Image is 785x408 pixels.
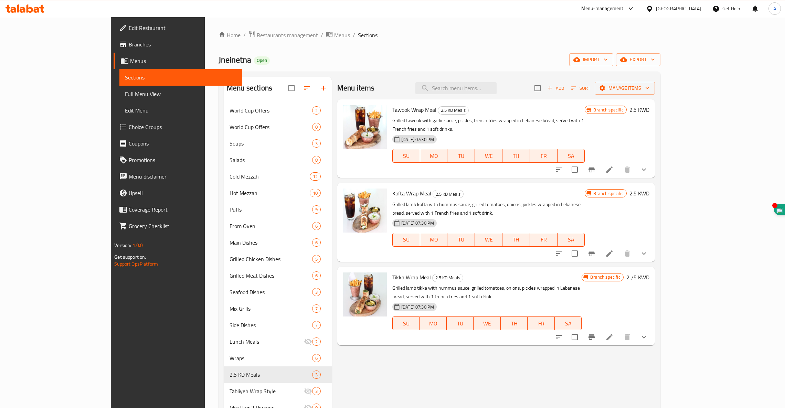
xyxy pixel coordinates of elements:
span: 3 [312,388,320,395]
img: Tikka Wrap Meal [343,272,387,316]
span: Choice Groups [129,123,236,131]
a: Restaurants management [248,31,318,40]
span: Mix Grills [230,304,312,313]
div: Seafood Dishes3 [224,284,332,300]
span: WE [478,151,500,161]
div: 2.5 KD Meals [230,371,312,379]
span: 2.5 KD Meals [433,274,463,282]
span: Select to update [567,330,582,344]
button: delete [619,245,636,262]
div: Wraps6 [224,350,332,366]
div: Menu-management [581,4,624,13]
div: World Cup Offers [230,123,312,131]
span: Upsell [129,189,236,197]
div: items [312,222,321,230]
span: SU [395,151,417,161]
span: [DATE] 07:30 PM [399,220,437,226]
div: Tabliyeh Wrap Style3 [224,383,332,399]
span: export [622,55,655,64]
a: Menu disclaimer [114,168,242,185]
a: Edit Menu [119,102,242,119]
span: Lunch Meals [230,337,304,346]
span: MO [423,235,445,245]
a: Branches [114,36,242,53]
span: FR [530,319,552,329]
button: Add [545,83,567,94]
span: Grilled Meat Dishes [230,271,312,280]
span: Puffs [230,205,312,214]
span: Open [254,57,270,63]
div: [GEOGRAPHIC_DATA] [656,5,701,12]
span: Select section [530,81,545,95]
span: Restaurants management [257,31,318,39]
span: Hot Mezzah [230,189,310,197]
span: Sort items [567,83,595,94]
a: Upsell [114,185,242,201]
span: Branch specific [591,190,626,197]
span: Tawook Wrap Meal [392,105,436,115]
svg: Show Choices [640,165,648,174]
div: World Cup Offers [230,106,312,115]
span: MO [423,151,445,161]
span: 9 [312,206,320,213]
span: TU [450,235,472,245]
div: items [312,337,321,346]
li: / [321,31,323,39]
span: SU [395,235,417,245]
button: show more [636,161,652,178]
div: From Oven6 [224,218,332,234]
div: items [312,238,321,247]
p: Grilled lamb kofta with hummus sauce, grilled tomatoes, onions, pickles wrapped in Lebanese bread... [392,200,585,217]
h2: Menu items [337,83,375,93]
span: Coverage Report [129,205,236,214]
div: items [312,271,321,280]
svg: Inactive section [304,337,312,346]
span: Version: [114,241,131,250]
button: delete [619,161,636,178]
div: items [312,139,321,148]
div: Soups [230,139,312,148]
div: items [312,354,321,362]
span: Sort [571,84,590,92]
div: Main Dishes6 [224,234,332,251]
h2: Menu sections [227,83,272,93]
button: WE [475,233,502,247]
div: Cold Mezzah12 [224,168,332,185]
span: Kofta Wrap Meal [392,188,431,198]
div: items [312,321,321,329]
div: items [312,371,321,379]
span: From Oven [230,222,312,230]
button: TU [447,316,474,330]
span: 2 [312,339,320,345]
button: sort-choices [551,245,567,262]
li: / [243,31,246,39]
span: 6 [312,355,320,362]
button: SU [392,233,420,247]
button: MO [420,233,448,247]
span: Tikka Wrap Meal [392,272,431,282]
span: Sections [358,31,378,39]
span: FR [533,235,555,245]
button: SA [558,233,585,247]
a: Coupons [114,135,242,152]
button: TH [501,316,528,330]
span: Salads [230,156,312,164]
a: Coverage Report [114,201,242,218]
div: 2.5 KD Meals3 [224,366,332,383]
div: Seafood Dishes [230,288,312,296]
span: Select to update [567,246,582,261]
span: Cold Mezzah [230,172,310,181]
div: Soups3 [224,135,332,152]
button: MO [420,316,447,330]
span: TH [505,151,527,161]
button: Manage items [595,82,655,95]
span: Branch specific [591,107,626,113]
span: TU [450,151,472,161]
a: Edit menu item [605,249,614,258]
span: 8 [312,157,320,163]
